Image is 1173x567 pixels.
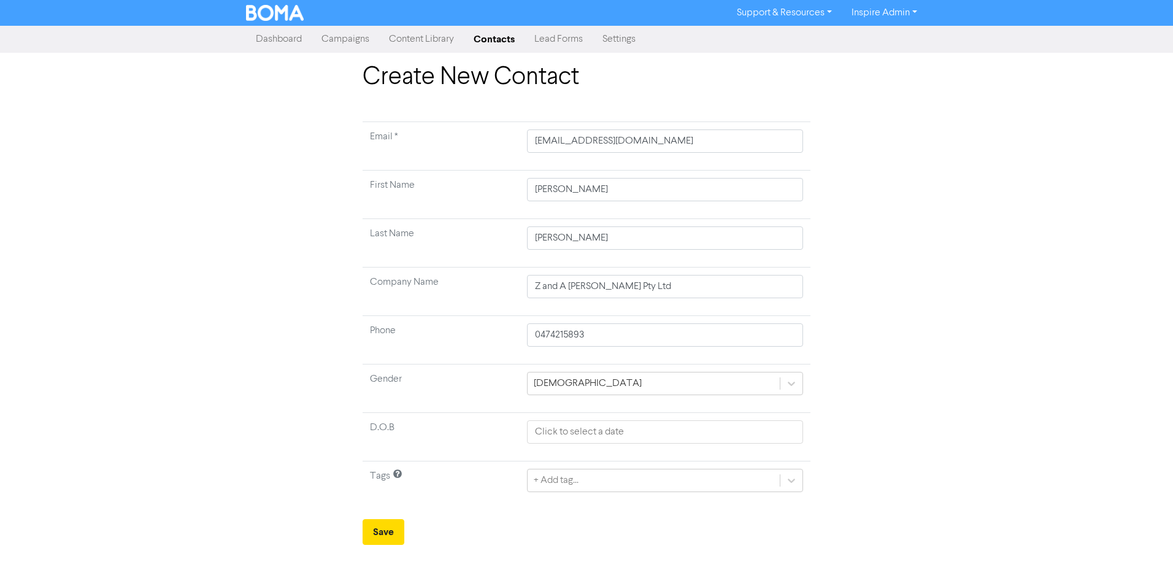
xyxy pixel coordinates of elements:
a: Lead Forms [525,27,593,52]
td: First Name [363,171,520,219]
a: Contacts [464,27,525,52]
td: Gender [363,364,520,413]
div: [DEMOGRAPHIC_DATA] [534,376,642,391]
a: Content Library [379,27,464,52]
iframe: Chat Widget [1112,508,1173,567]
td: D.O.B [363,413,520,461]
button: Save [363,519,404,545]
a: Dashboard [246,27,312,52]
a: Support & Resources [727,3,842,23]
a: Campaigns [312,27,379,52]
td: Tags [363,461,520,510]
td: Company Name [363,268,520,316]
td: Last Name [363,219,520,268]
input: Click to select a date [527,420,803,444]
td: Required [363,122,520,171]
img: BOMA Logo [246,5,304,21]
a: Inspire Admin [842,3,927,23]
a: Settings [593,27,645,52]
td: Phone [363,316,520,364]
h1: Create New Contact [363,63,810,92]
div: + Add tag... [534,473,579,488]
